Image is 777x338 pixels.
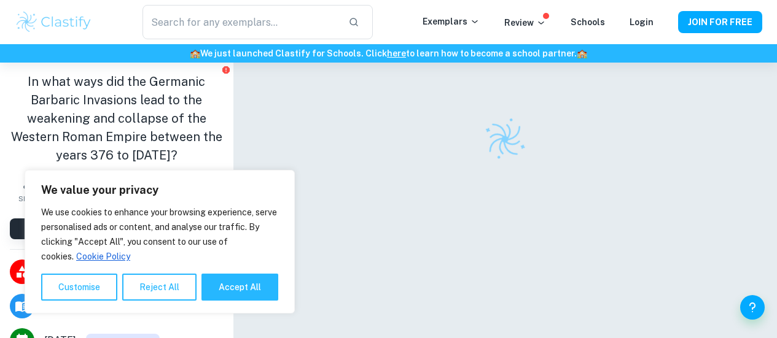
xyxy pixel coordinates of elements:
[25,170,295,313] div: We value your privacy
[15,10,93,34] img: Clastify logo
[10,218,224,239] button: View [PERSON_NAME]
[201,274,278,301] button: Accept All
[577,48,587,58] span: 🏫
[143,5,339,39] input: Search for any exemplars...
[740,295,765,320] button: Help and Feedback
[2,47,775,60] h6: We just launched Clastify for Schools. Click to learn how to become a school partner.
[477,111,533,167] img: Clastify logo
[387,48,406,58] a: here
[18,194,39,203] span: Share
[222,65,231,74] button: Report issue
[122,274,197,301] button: Reject All
[41,274,117,301] button: Customise
[10,72,224,164] h1: In what ways did the Germanic Barbaric Invasions lead to the weakening and collapse of the Wester...
[630,17,654,27] a: Login
[571,17,605,27] a: Schools
[678,11,762,33] button: JOIN FOR FREE
[504,16,546,29] p: Review
[41,205,278,264] p: We use cookies to enhance your browsing experience, serve personalised ads or content, and analys...
[76,251,131,262] a: Cookie Policy
[423,15,480,28] p: Exemplars
[190,48,200,58] span: 🏫
[41,183,278,198] p: We value your privacy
